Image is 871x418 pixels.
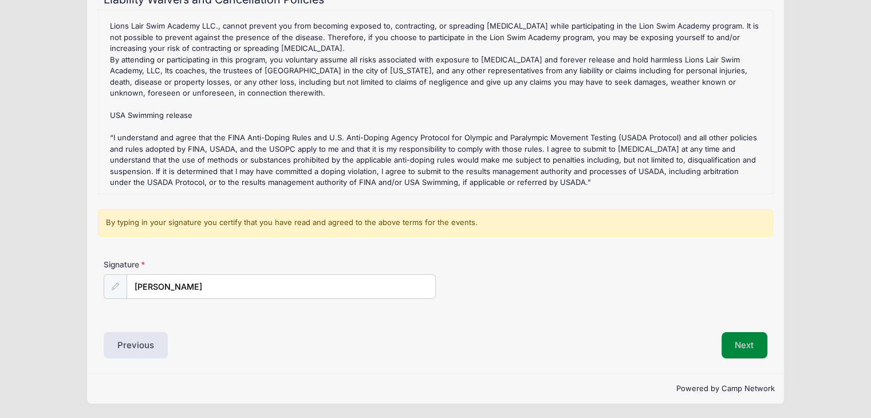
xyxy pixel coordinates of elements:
[722,332,768,358] button: Next
[98,209,773,236] div: By typing in your signature you certify that you have read and agreed to the above terms for the ...
[127,274,436,299] input: Enter first and last name
[104,16,767,188] div: : We will refund you all the session fee if you cancel one week prior the start. There is no refu...
[104,259,270,270] label: Signature
[96,383,775,395] p: Powered by Camp Network
[104,332,168,358] button: Previous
